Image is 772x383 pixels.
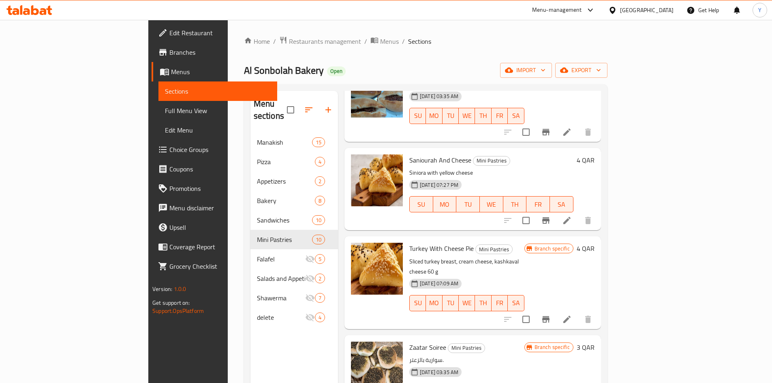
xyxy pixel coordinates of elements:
div: Bakery8 [250,191,338,210]
button: Branch-specific-item [536,211,556,230]
button: Branch-specific-item [536,122,556,142]
span: TH [478,110,488,122]
div: Pizza4 [250,152,338,171]
span: Salads and Appetizers [257,274,305,283]
span: Choice Groups [169,145,271,154]
p: Siniora with yellow cheese [409,168,573,178]
span: WE [462,297,472,309]
span: Branches [169,47,271,57]
span: Branch specific [531,343,573,351]
span: Falafel [257,254,305,264]
span: TU [460,199,477,210]
h6: 3 QAR [577,342,595,353]
a: Edit menu item [562,315,572,324]
button: FR [526,196,550,212]
span: Bakery [257,196,315,205]
a: Restaurants management [279,36,361,47]
a: Menu disclaimer [152,198,277,218]
span: Y [758,6,761,15]
h6: 4 QAR [577,243,595,254]
span: Shawerma [257,293,305,303]
span: TU [446,297,456,309]
div: delete [257,312,305,322]
span: MO [429,110,439,122]
button: WE [459,108,475,124]
button: TH [475,108,491,124]
span: 2 [315,275,325,282]
button: delete [578,310,598,329]
span: Pizza [257,157,315,167]
a: Menus [370,36,399,47]
span: Get support on: [152,297,190,308]
span: SA [511,297,521,309]
span: Menus [380,36,399,46]
span: TH [507,199,524,210]
img: Meat Soiree [351,66,403,118]
span: Coverage Report [169,242,271,252]
svg: Inactive section [305,274,315,283]
button: Branch-specific-item [536,310,556,329]
div: items [312,137,325,147]
span: Promotions [169,184,271,193]
img: Saniourah And Cheese [351,154,403,206]
span: Appetizers [257,176,315,186]
a: Full Menu View [158,101,277,120]
span: Mini Pastries [476,245,512,254]
button: FR [492,295,508,311]
button: delete [578,211,598,230]
span: Upsell [169,223,271,232]
div: items [315,254,325,264]
span: 2 [315,178,325,185]
img: Turkey With Cheese Pie [351,243,403,295]
li: / [364,36,367,46]
button: MO [426,295,442,311]
div: Mini Pastries10 [250,230,338,249]
span: 10 [312,236,325,244]
div: [GEOGRAPHIC_DATA] [620,6,674,15]
span: Manakish [257,137,312,147]
div: items [315,196,325,205]
button: export [555,63,607,78]
span: Branch specific [531,245,573,252]
div: Falafel5 [250,249,338,269]
svg: Inactive section [305,254,315,264]
button: SA [550,196,573,212]
span: [DATE] 03:35 AM [417,368,462,376]
button: SU [409,108,426,124]
span: Sandwiches [257,215,312,225]
div: delete4 [250,308,338,327]
span: Mini Pastries [257,235,312,244]
button: TU [443,295,459,311]
p: سوارية بالزعتر. [409,355,524,365]
span: MO [436,199,453,210]
svg: Inactive section [305,293,315,303]
span: [DATE] 03:35 AM [417,92,462,100]
div: Open [327,66,346,76]
button: SA [508,295,524,311]
span: Menus [171,67,271,77]
span: Saniourah And Cheese [409,154,471,166]
a: Edit Menu [158,120,277,140]
div: items [315,176,325,186]
span: 4 [315,314,325,321]
span: [DATE] 07:09 AM [417,280,462,287]
button: delete [578,122,598,142]
span: 10 [312,216,325,224]
button: MO [433,196,457,212]
span: Select to update [518,212,535,229]
p: Sliced turkey breast, cream cheese, kashkaval cheese 60 g [409,257,524,277]
button: TU [456,196,480,212]
span: Full Menu View [165,106,271,116]
span: 1.0.0 [174,284,186,294]
span: Al Sonbolah Bakery [244,61,324,79]
span: SU [413,297,423,309]
span: [DATE] 07:27 PM [417,181,462,189]
div: Menu-management [532,5,582,15]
